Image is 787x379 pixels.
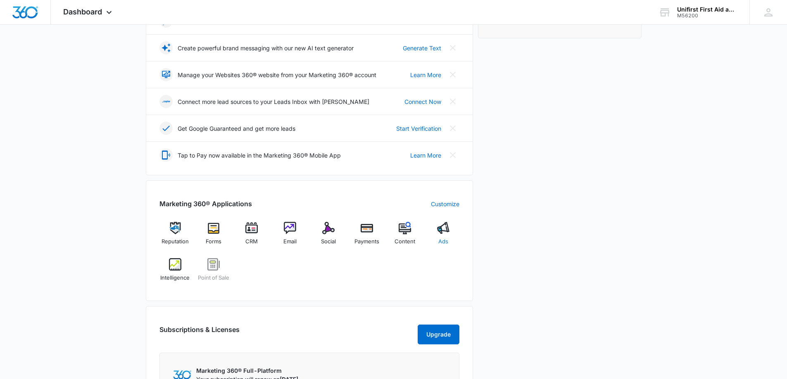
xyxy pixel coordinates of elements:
[63,7,102,16] span: Dashboard
[404,97,441,106] a: Connect Now
[403,44,441,52] a: Generate Text
[446,95,459,108] button: Close
[446,68,459,81] button: Close
[178,97,369,106] p: Connect more lead sources to your Leads Inbox with [PERSON_NAME]
[410,151,441,160] a: Learn More
[389,222,421,252] a: Content
[159,258,191,288] a: Intelligence
[159,325,240,341] h2: Subscriptions & Licenses
[245,238,258,246] span: CRM
[446,41,459,54] button: Close
[438,238,448,246] span: Ads
[395,238,415,246] span: Content
[173,370,191,379] img: Marketing 360 Logo
[178,44,354,52] p: Create powerful brand messaging with our new AI text generator
[162,238,189,246] span: Reputation
[351,222,383,252] a: Payments
[396,124,441,133] a: Start Verification
[178,71,376,79] p: Manage your Websites 360® website from your Marketing 360® account
[206,238,221,246] span: Forms
[198,274,229,282] span: Point of Sale
[178,124,295,133] p: Get Google Guaranteed and get more leads
[354,238,379,246] span: Payments
[178,151,341,160] p: Tap to Pay now available in the Marketing 360® Mobile App
[418,325,459,344] button: Upgrade
[197,222,229,252] a: Forms
[160,274,190,282] span: Intelligence
[283,238,297,246] span: Email
[410,71,441,79] a: Learn More
[159,199,252,209] h2: Marketing 360® Applications
[677,13,737,19] div: account id
[446,122,459,135] button: Close
[196,366,298,375] p: Marketing 360® Full-Platform
[274,222,306,252] a: Email
[446,148,459,162] button: Close
[677,6,737,13] div: account name
[159,222,191,252] a: Reputation
[428,222,459,252] a: Ads
[236,222,268,252] a: CRM
[431,200,459,208] a: Customize
[313,222,345,252] a: Social
[321,238,336,246] span: Social
[197,258,229,288] a: Point of Sale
